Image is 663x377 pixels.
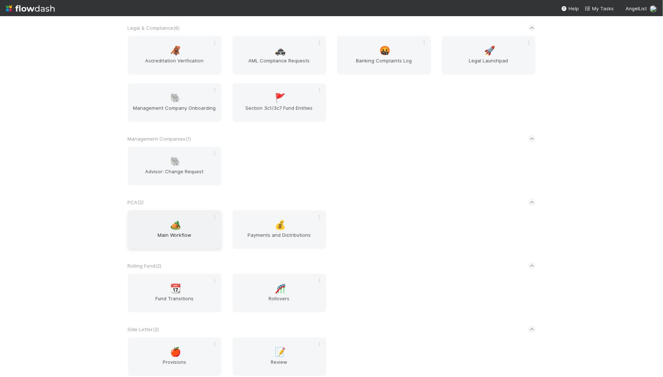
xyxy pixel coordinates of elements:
[275,284,286,293] span: 🎢
[131,168,219,182] span: Advisor: Change Request
[128,263,162,269] span: Rolling Fund ( 2 )
[442,36,536,75] a: 🚀Legal Launchpad
[128,83,221,122] a: 🐘Management Company Onboarding
[233,36,326,75] a: 🚓AML Compliance Requests
[128,36,221,75] a: 🦧Accreditation Verification
[650,5,657,12] img: avatar_6177bb6d-328c-44fd-b6eb-4ffceaabafa4.png
[235,295,323,309] span: Rollovers
[337,36,431,75] a: 🤬Banking Complaints Log
[233,83,326,122] a: 🚩Section 3c1/3c7 Fund Entities
[128,199,144,205] span: PCA ( 2 )
[170,93,181,103] span: 🐘
[128,136,191,142] span: Management Companies ( 1 )
[6,2,55,15] img: logo-inverted-e16ddd16eac7371096b0.svg
[235,104,323,119] span: Section 3c1/3c7 Fund Entities
[131,358,219,373] span: Provisions
[275,93,286,103] span: 🚩
[170,157,181,166] span: 🐘
[131,295,219,309] span: Fund Transitions
[128,147,221,185] a: 🐘Advisor: Change Request
[585,6,614,11] span: My Tasks
[131,104,219,119] span: Management Company Onboarding
[128,337,221,376] a: 🍎Provisions
[131,57,219,72] span: Accreditation Verification
[275,347,286,357] span: 📝
[585,5,614,12] a: My Tasks
[233,274,326,312] a: 🎢Rollovers
[233,337,326,376] a: 📝Review
[170,347,181,357] span: 🍎
[561,5,579,12] div: Help
[445,57,533,72] span: Legal Launchpad
[275,220,286,230] span: 💰
[170,220,181,230] span: 🏕️
[233,210,326,249] a: 💰Payments and Distributions
[379,46,390,55] span: 🤬
[128,25,180,31] span: Legal & Compliance ( 6 )
[235,358,323,373] span: Review
[170,46,181,55] span: 🦧
[484,46,495,55] span: 🚀
[131,231,219,246] span: Main Workflow
[128,274,221,312] a: 📆Fund Transitions
[235,231,323,246] span: Payments and Distributions
[275,46,286,55] span: 🚓
[128,210,221,249] a: 🏕️Main Workflow
[235,57,323,72] span: AML Compliance Requests
[128,326,159,332] span: Side Letter ( 2 )
[340,57,428,72] span: Banking Complaints Log
[626,6,647,11] span: AngelList
[170,284,181,293] span: 📆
